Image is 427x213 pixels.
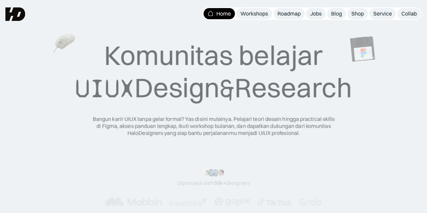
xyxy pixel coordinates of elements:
div: Jobs [310,10,322,17]
a: Service [369,8,396,19]
div: Bangun karir UIUX tanpa gelar formal? Yas disini mulainya. Pelajari teori desain hingga practical... [92,116,335,136]
div: Shop [351,10,364,17]
span: & [220,72,235,105]
div: Komunitas belajar Design Research [75,39,352,105]
span: 50k+ [214,180,226,186]
div: Workshops [240,10,268,17]
div: Collab [401,10,417,17]
div: Service [373,10,392,17]
a: Collab [397,8,421,19]
div: Roadmap [277,10,301,17]
div: Dipercaya oleh designers [177,180,250,187]
a: Workshops [236,8,272,19]
a: Shop [347,8,368,19]
a: Blog [327,8,346,19]
div: Home [216,10,231,17]
a: Home [204,8,235,19]
span: UIUX [75,72,134,105]
div: Blog [331,10,342,17]
a: Roadmap [273,8,305,19]
a: Jobs [306,8,326,19]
